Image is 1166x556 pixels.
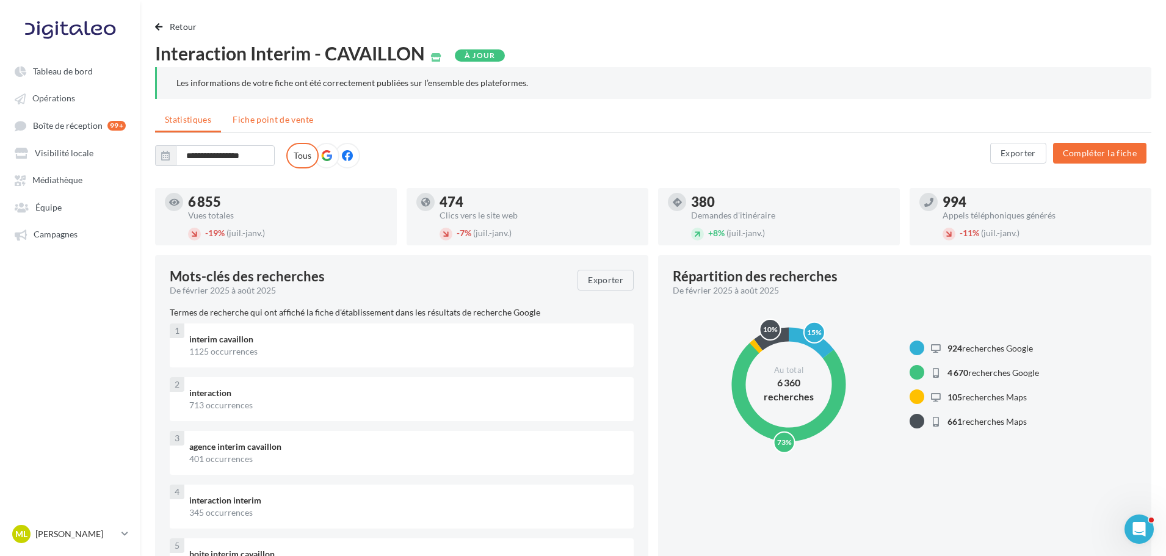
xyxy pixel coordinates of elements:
span: Interaction Interim - CAVAILLON [155,44,425,62]
span: recherches Google [947,343,1033,353]
a: Visibilité locale [7,142,133,164]
a: Médiathèque [7,168,133,190]
span: Campagnes [34,229,78,240]
div: 1 [170,323,184,338]
span: (juil.-janv.) [473,228,512,238]
button: Exporter [578,270,634,291]
button: Retour [155,20,202,34]
div: À jour [455,49,505,62]
span: - [960,228,963,238]
span: ML [15,528,27,540]
span: 105 [947,392,962,402]
div: Vues totales [188,211,387,220]
span: recherches Maps [947,392,1027,402]
div: interaction [189,387,624,399]
span: 7% [457,228,471,238]
a: Équipe [7,196,133,218]
button: Compléter la fiche [1053,143,1146,164]
span: (juil.-janv.) [726,228,765,238]
div: Demandes d'itinéraire [691,211,890,220]
div: 380 [691,195,890,209]
span: Mots-clés des recherches [170,270,325,283]
div: 474 [440,195,639,209]
div: 401 occurrences [189,453,624,465]
span: Médiathèque [32,175,82,186]
div: 2 [170,377,184,392]
div: 1125 occurrences [189,345,624,358]
div: De février 2025 à août 2025 [170,284,568,297]
iframe: Intercom live chat [1124,514,1154,544]
span: recherches Maps [947,416,1027,427]
span: - [205,228,208,238]
span: Tableau de bord [33,66,93,76]
div: 713 occurrences [189,399,624,411]
div: Appels téléphoniques générés [943,211,1142,220]
span: - [457,228,460,238]
p: Termes de recherche qui ont affiché la fiche d'établissement dans les résultats de recherche Google [170,306,634,319]
div: 3 [170,431,184,446]
a: Campagnes [7,223,133,245]
div: interaction interim [189,494,624,507]
span: Retour [170,21,197,32]
span: + [708,228,713,238]
span: 4 670 [947,367,968,378]
a: Boîte de réception 99+ [7,114,133,137]
span: 19% [205,228,225,238]
div: 6 855 [188,195,387,209]
div: interim cavaillon [189,333,624,345]
span: Visibilité locale [35,148,93,158]
div: Les informations de votre fiche ont été correctement publiées sur l’ensemble des plateformes. [176,77,1132,89]
div: agence interim cavaillon [189,441,624,453]
a: ML [PERSON_NAME] [10,522,131,546]
span: (juil.-janv.) [981,228,1019,238]
span: 924 [947,343,962,353]
div: 345 occurrences [189,507,624,519]
div: 994 [943,195,1142,209]
span: 8% [708,228,725,238]
span: recherches Google [947,367,1039,378]
div: 5 [170,538,184,553]
a: Opérations [7,87,133,109]
span: (juil.-janv.) [226,228,265,238]
button: Exporter [990,143,1046,164]
p: [PERSON_NAME] [35,528,117,540]
div: Clics vers le site web [440,211,639,220]
a: Tableau de bord [7,60,133,82]
div: 4 [170,485,184,499]
div: 99+ [107,121,126,131]
div: De février 2025 à août 2025 [673,284,1127,297]
div: Répartition des recherches [673,270,838,283]
span: Boîte de réception [33,120,103,131]
span: Équipe [35,202,62,212]
label: Tous [286,143,319,168]
span: 11% [960,228,979,238]
a: Compléter la fiche [1048,147,1151,157]
span: Fiche point de vente [233,114,313,125]
span: 661 [947,416,962,427]
span: Opérations [32,93,75,104]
